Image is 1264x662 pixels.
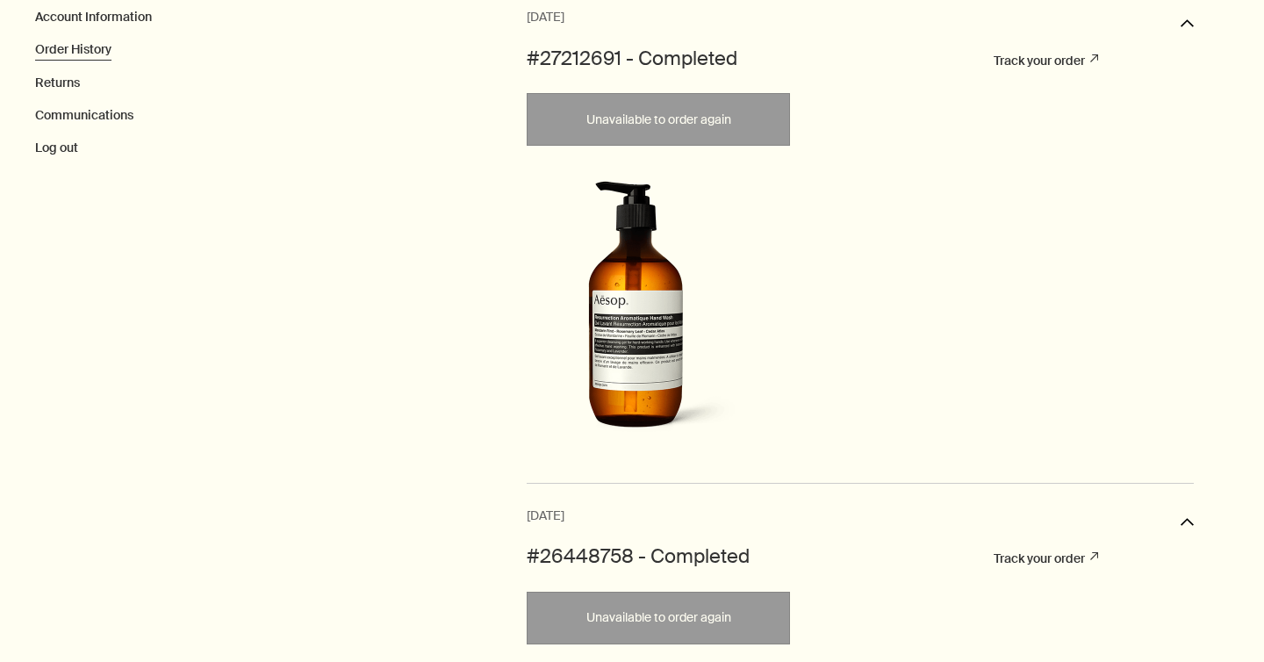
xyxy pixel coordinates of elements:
img: Resurrection Aromatique Hand-Wash in amber bottle with pump [530,181,743,444]
a: Resurrection Aromatique Hand-Wash in amber bottle with pump [530,181,743,449]
a: Communications [35,107,133,123]
a: Track your order [994,550,1098,566]
h2: #26448758 - Completed [527,543,750,571]
a: Track your order [994,53,1098,68]
nav: My Account Page Menu Navigation [35,7,527,158]
span: [DATE] [527,7,564,28]
span: [DATE] [527,506,564,527]
button: Open [1181,506,1194,544]
a: Account Information [35,9,152,25]
a: Returns [35,75,80,90]
button: Open [1181,7,1194,46]
h2: #27212691 - Completed [527,46,737,73]
button: Log out [35,140,78,157]
button: Unavailable to order again [527,93,790,146]
a: Order History [35,41,111,57]
button: Unavailable to order again [527,592,790,644]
